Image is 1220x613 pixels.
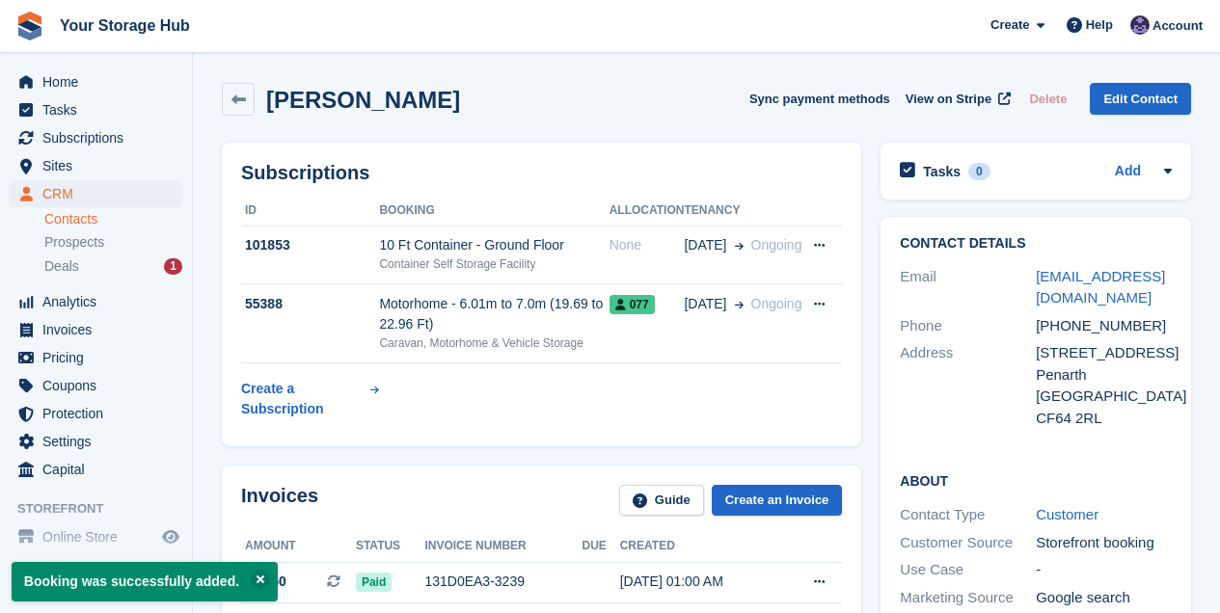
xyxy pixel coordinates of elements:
a: View on Stripe [898,83,1015,115]
span: Online Store [42,523,158,550]
h2: Invoices [241,485,318,517]
span: Capital [42,456,158,483]
div: 131D0EA3-3239 [424,572,582,592]
span: Account [1152,16,1203,36]
div: 0 [968,163,990,180]
div: Use Case [900,559,1036,581]
a: [EMAIL_ADDRESS][DOMAIN_NAME] [1036,268,1165,306]
a: Edit Contact [1090,83,1191,115]
th: Allocation [610,196,685,227]
h2: Tasks [923,163,961,180]
div: 55388 [241,294,379,314]
a: menu [10,372,182,399]
th: Created [620,531,780,562]
div: [GEOGRAPHIC_DATA] [1036,386,1172,408]
img: stora-icon-8386f47178a22dfd0bd8f6a31ec36ba5ce8667c1dd55bd0f319d3a0aa187defe.svg [15,12,44,40]
th: Due [582,531,619,562]
th: ID [241,196,379,227]
th: Invoice number [424,531,582,562]
a: menu [10,124,182,151]
a: Create a Subscription [241,371,379,427]
a: Contacts [44,210,182,228]
div: 101853 [241,235,379,255]
a: menu [10,400,182,427]
span: Storefront [17,499,192,519]
div: Contact Type [900,504,1036,526]
a: menu [10,456,182,483]
a: Prospects [44,232,182,253]
img: Liam Beddard [1130,15,1150,35]
span: Create [990,15,1029,35]
a: Deals 1 [44,256,182,277]
a: Your Storage Hub [52,10,198,41]
div: Create a Subscription [241,379,366,419]
h2: Contact Details [900,236,1172,252]
h2: About [900,470,1172,490]
span: Tasks [42,96,158,123]
button: Delete [1021,83,1074,115]
a: menu [10,523,182,550]
div: Marketing Source [900,587,1036,609]
div: Address [900,342,1036,429]
button: Sync payment methods [749,83,890,115]
h2: [PERSON_NAME] [266,87,460,113]
span: View on Stripe [906,90,991,109]
span: Protection [42,400,158,427]
a: menu [10,152,182,179]
div: Caravan, Motorhome & Vehicle Storage [379,334,609,352]
div: Customer Source [900,532,1036,554]
div: Google search [1036,587,1172,609]
span: Settings [42,428,158,455]
div: CF64 2RL [1036,408,1172,430]
a: Preview store [159,525,182,548]
div: Penarth [1036,364,1172,386]
span: Deals [44,257,79,276]
a: menu [10,344,182,371]
th: Booking [379,196,609,227]
div: Email [900,266,1036,309]
div: 1 [164,258,182,275]
span: [DATE] [684,294,726,314]
span: Analytics [42,288,158,315]
span: £57.50 [245,572,286,592]
a: Add [1115,161,1141,183]
a: Create an Invoice [712,485,843,517]
div: - [1036,559,1172,581]
a: menu [10,288,182,315]
a: menu [10,428,182,455]
div: Motorhome - 6.01m to 7.0m (19.69 to 22.96 Ft) [379,294,609,334]
span: [DATE] [684,235,726,255]
span: Paid [356,573,392,592]
span: Subscriptions [42,124,158,151]
a: Customer [1036,506,1098,522]
span: CRM [42,180,158,207]
th: Amount [241,531,356,562]
span: Pricing [42,344,158,371]
div: Phone [900,315,1036,337]
div: [STREET_ADDRESS] [1036,342,1172,364]
span: Ongoing [751,296,802,311]
div: [PHONE_NUMBER] [1036,315,1172,337]
p: Booking was successfully added. [12,562,278,601]
a: menu [10,96,182,123]
span: Home [42,68,158,95]
div: Container Self Storage Facility [379,255,609,273]
div: [DATE] 01:00 AM [620,572,780,592]
a: menu [10,180,182,207]
a: menu [10,68,182,95]
span: Sites [42,152,158,179]
th: Status [356,531,425,562]
a: Guide [619,485,704,517]
div: 10 Ft Container - Ground Floor [379,235,609,255]
span: Help [1086,15,1113,35]
span: Coupons [42,372,158,399]
span: Prospects [44,233,104,252]
th: Tenancy [684,196,801,227]
span: 077 [610,295,655,314]
span: Ongoing [751,237,802,253]
div: None [610,235,685,255]
span: Invoices [42,316,158,343]
div: Storefront booking [1036,532,1172,554]
a: menu [10,316,182,343]
h2: Subscriptions [241,162,842,184]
